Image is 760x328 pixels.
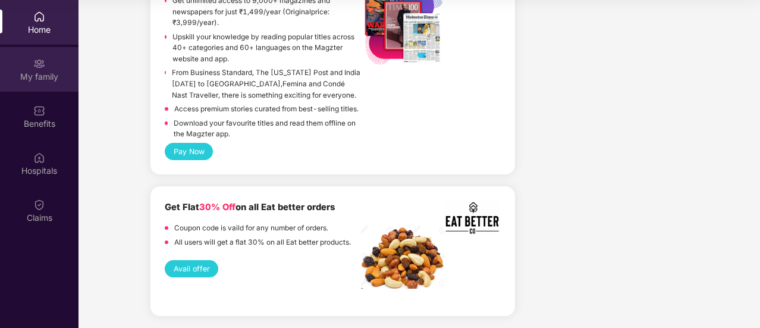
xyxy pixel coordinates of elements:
[165,202,335,213] b: Get Flat on all Eat better orders
[165,260,218,277] button: Avail offer
[172,32,361,65] p: Upskill your knowledge by reading popular titles across 40+ categories and 60+ languages on the M...
[33,11,45,23] img: svg+xml;base64,PHN2ZyBpZD0iSG9tZSIgeG1sbnM9Imh0dHA6Ly93d3cudzMub3JnLzIwMDAvc3ZnIiB3aWR0aD0iMjAiIG...
[174,223,328,234] p: Coupon code is vaild for any number of orders.
[199,202,235,213] span: 30% Off
[174,104,359,115] p: Access premium stories curated from best-selling titles.
[33,152,45,164] img: svg+xml;base64,PHN2ZyBpZD0iSG9zcGl0YWxzIiB4bWxucz0iaHR0cDovL3d3dy53My5vcmcvMjAwMC9zdmciIHdpZHRoPS...
[33,199,45,211] img: svg+xml;base64,PHN2ZyBpZD0iQ2xhaW0iIHhtbG5zPSJodHRwOi8vd3d3LnczLm9yZy8yMDAwL3N2ZyIgd2lkdGg9IjIwIi...
[33,105,45,117] img: svg+xml;base64,PHN2ZyBpZD0iQmVuZWZpdHMiIHhtbG5zPSJodHRwOi8vd3d3LnczLm9yZy8yMDAwL3N2ZyIgd2lkdGg9Ij...
[174,237,351,248] p: All users will get a flat 30% on all Eat better products.
[361,224,444,289] img: Screenshot%202022-11-18%20at%2012.32.13%20PM.png
[445,201,501,235] img: Screenshot%202022-11-17%20at%202.10.19%20PM.png
[174,118,361,140] p: Download your favourite titles and read them offline on the Magzter app.
[165,143,213,160] button: Pay Now
[33,58,45,70] img: svg+xml;base64,PHN2ZyB3aWR0aD0iMjAiIGhlaWdodD0iMjAiIHZpZXdCb3g9IjAgMCAyMCAyMCIgZmlsbD0ibm9uZSIgeG...
[172,67,361,101] p: From Business Standard, The [US_STATE] Post and India [DATE] to [GEOGRAPHIC_DATA],Femina and Cond...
